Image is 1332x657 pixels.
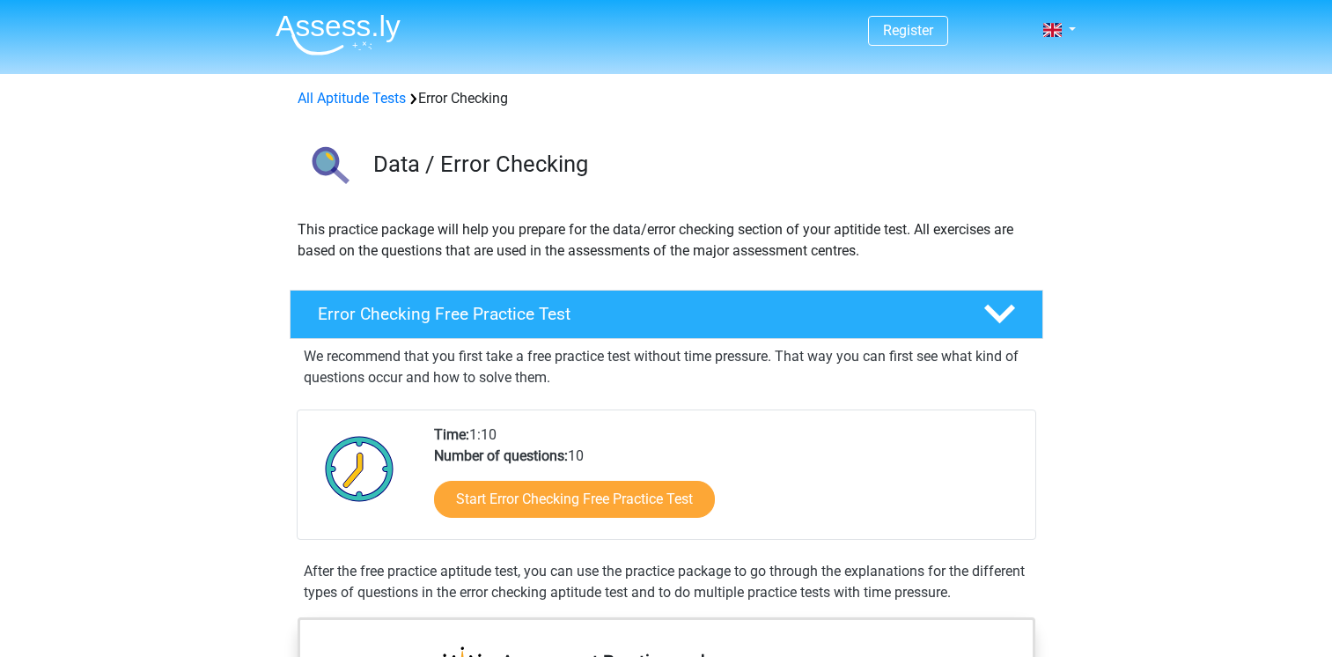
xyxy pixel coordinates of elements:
h4: Error Checking Free Practice Test [318,304,955,324]
a: Start Error Checking Free Practice Test [434,481,715,518]
h3: Data / Error Checking [373,151,1029,178]
a: Register [883,22,933,39]
a: Error Checking Free Practice Test [283,290,1050,339]
div: After the free practice aptitude test, you can use the practice package to go through the explana... [297,561,1036,603]
p: We recommend that you first take a free practice test without time pressure. That way you can fir... [304,346,1029,388]
b: Number of questions: [434,447,568,464]
img: error checking [291,130,365,205]
p: This practice package will help you prepare for the data/error checking section of your aptitide ... [298,219,1035,262]
div: Error Checking [291,88,1042,109]
a: All Aptitude Tests [298,90,406,107]
b: Time: [434,426,469,443]
img: Clock [315,424,404,513]
img: Assessly [276,14,401,55]
div: 1:10 10 [421,424,1034,539]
